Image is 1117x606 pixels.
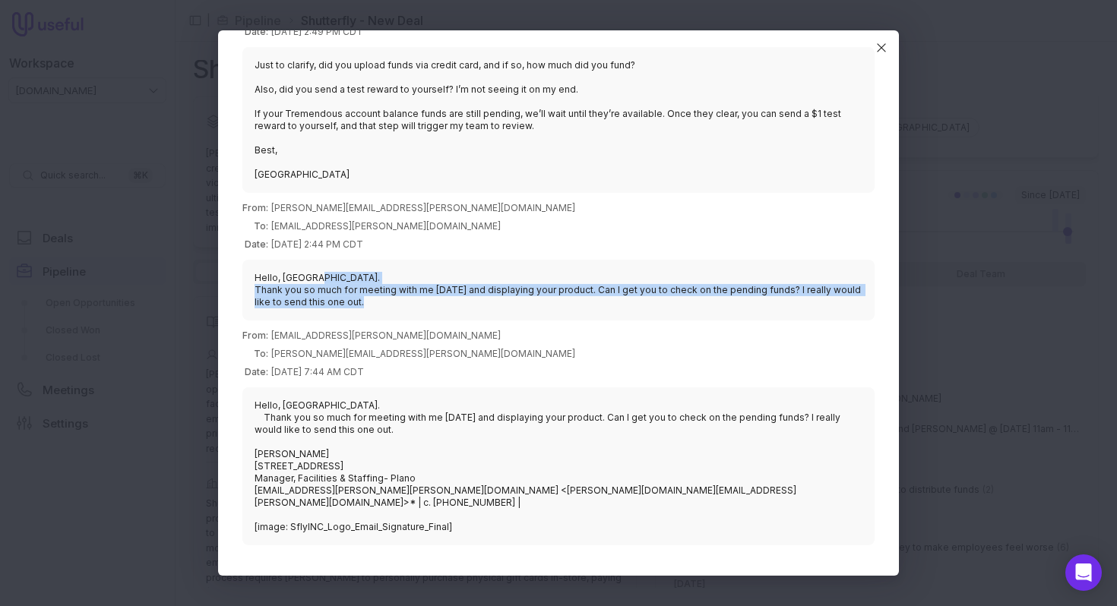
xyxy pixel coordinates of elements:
blockquote: Just to clarify, did you upload funds via credit card, and if so, how much did you fund? Also, di... [242,47,875,193]
td: [PERSON_NAME][EMAIL_ADDRESS][PERSON_NAME][DOMAIN_NAME] [271,345,575,363]
td: [EMAIL_ADDRESS][PERSON_NAME][DOMAIN_NAME] [271,327,575,345]
th: Date: [242,363,271,381]
time: [DATE] 2:49 PM CDT [271,26,363,37]
blockquote: Hello, [GEOGRAPHIC_DATA]. Thank you so much for meeting with me [DATE] and displaying your produc... [242,387,875,545]
th: Date: [242,23,271,41]
th: To: [242,217,271,235]
th: From: [242,327,271,345]
th: Date: [242,235,271,254]
th: From: [242,199,271,217]
blockquote: Hello, [GEOGRAPHIC_DATA]. Thank you so much for meeting with me [DATE] and displaying your produc... [242,260,875,320]
td: [PERSON_NAME][EMAIL_ADDRESS][PERSON_NAME][DOMAIN_NAME] [271,199,575,217]
button: Close [870,36,893,59]
time: [DATE] 7:44 AM CDT [271,366,364,377]
time: [DATE] 2:44 PM CDT [271,238,363,250]
th: To: [242,345,271,363]
td: [EMAIL_ADDRESS][PERSON_NAME][DOMAIN_NAME] [271,217,575,235]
